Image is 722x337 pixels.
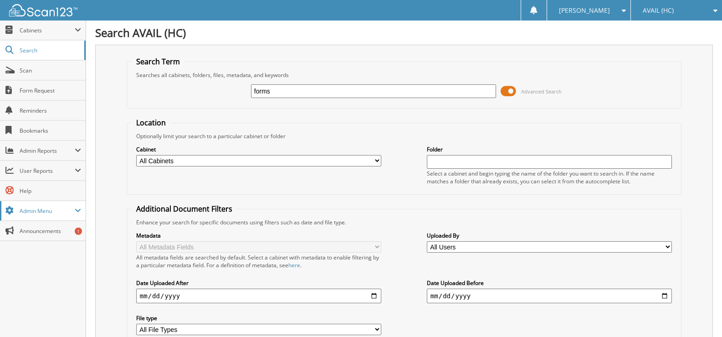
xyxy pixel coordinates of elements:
[20,127,81,135] span: Bookmarks
[20,26,75,34] span: Cabinets
[20,107,81,114] span: Reminders
[20,207,75,215] span: Admin Menu
[20,187,81,195] span: Help
[136,145,381,153] label: Cabinet
[521,88,562,95] span: Advanced Search
[9,4,77,16] img: scan123-logo-white.svg
[20,87,81,94] span: Form Request
[132,71,676,79] div: Searches all cabinets, folders, files, metadata, and keywords
[427,279,672,287] label: Date Uploaded Before
[132,132,676,140] div: Optionally limit your search to a particular cabinet or folder
[288,261,300,269] a: here
[136,254,381,269] div: All metadata fields are searched by default. Select a cabinet with metadata to enable filtering b...
[20,147,75,155] span: Admin Reports
[427,289,672,303] input: end
[427,232,672,239] label: Uploaded By
[136,289,381,303] input: start
[20,47,80,54] span: Search
[427,170,672,185] div: Select a cabinet and begin typing the name of the folder you want to search in. If the name match...
[643,8,674,13] span: AVAIL (HC)
[136,279,381,287] label: Date Uploaded After
[75,228,82,235] div: 1
[132,204,237,214] legend: Additional Document Filters
[20,67,81,74] span: Scan
[132,57,184,67] legend: Search Term
[20,227,81,235] span: Announcements
[95,25,713,40] h1: Search AVAIL (HC)
[427,145,672,153] label: Folder
[559,8,610,13] span: [PERSON_NAME]
[136,232,381,239] label: Metadata
[20,167,75,175] span: User Reports
[136,314,381,322] label: File type
[132,118,170,128] legend: Location
[132,218,676,226] div: Enhance your search for specific documents using filters such as date and file type.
